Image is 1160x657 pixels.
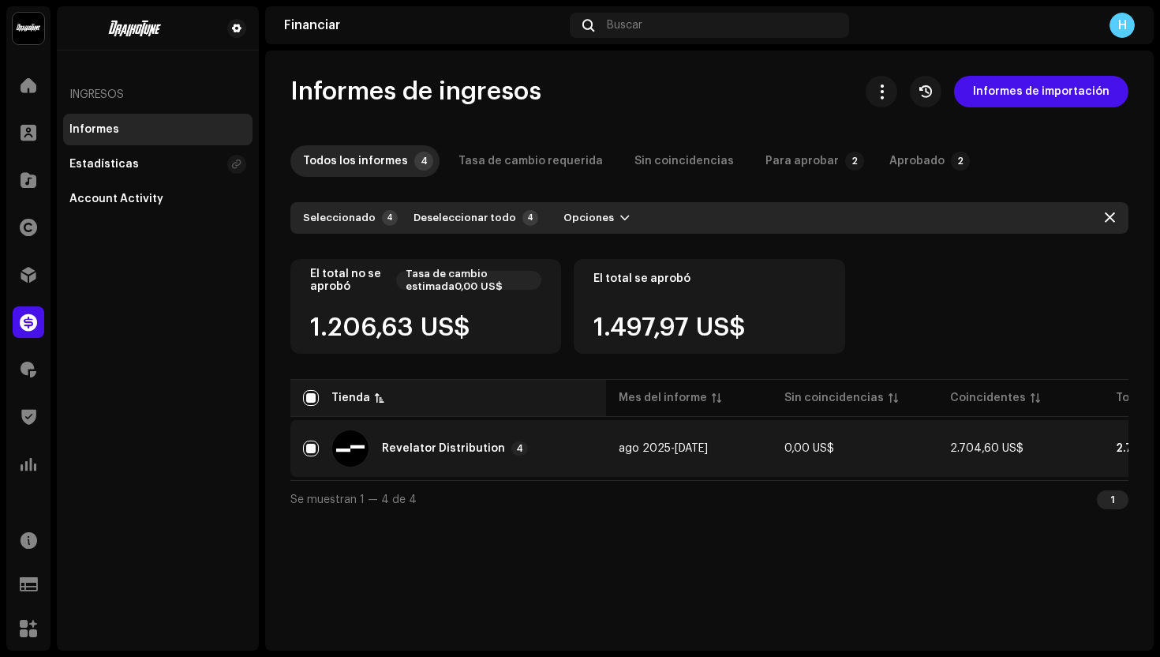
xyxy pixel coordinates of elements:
re-a-nav-header: Ingresos [63,76,253,114]
div: Estadísticas [69,158,139,171]
div: Tienda [331,390,370,406]
span: - [619,443,708,454]
div: Account Activity [69,193,163,205]
img: 10370c6a-d0e2-4592-b8a2-38f444b0ca44 [13,13,44,44]
p-badge: 2 [845,152,864,171]
div: Tasa de cambio estimada0,00 US$ [406,268,533,293]
span: Deseleccionar todo [413,202,516,234]
div: Aprobado [889,145,945,177]
re-m-nav-item: Account Activity [63,183,253,215]
span: [DATE] [675,443,708,454]
div: 4 [382,210,398,226]
span: Opciones [563,202,614,234]
re-m-nav-item: Estadísticas [63,148,253,180]
div: Sin coincidencias [784,390,884,406]
p-badge: 2 [951,152,970,171]
div: Coincidentes [950,390,1026,406]
div: Total [1116,390,1144,406]
p-badge: 4 [414,152,433,171]
div: Revelator Distribution [382,443,505,454]
p-badge: 4 [522,210,538,226]
button: Opciones [551,205,642,231]
p-badge: 4 [511,441,528,456]
div: H [1109,13,1135,38]
span: 2.704,60 US$ [950,443,1023,454]
span: Buscar [607,19,642,32]
span: 0,00 US$ [784,443,834,454]
div: El total se aprobó [593,272,690,285]
div: Todos los informes [303,145,408,177]
re-m-nav-item: Informes [63,114,253,145]
span: Se muestran 1 — 4 de 4 [290,494,417,505]
span: ago 2025 [619,443,671,454]
button: Informes de importación [954,76,1128,107]
div: El total no se aprobó [310,268,390,293]
div: Sin coincidencias [634,145,734,177]
div: Para aprobar [765,145,839,177]
div: Mes del informe [619,390,707,406]
span: Informes de ingresos [290,76,541,107]
div: Financiar [284,19,563,32]
div: Tasa de cambio requerida [458,145,603,177]
img: 4be5d718-524a-47ed-a2e2-bfbeb4612910 [69,19,202,38]
div: Seleccionado [303,212,376,224]
div: Informes [69,123,119,136]
button: Deseleccionar todo4 [404,205,544,231]
span: Informes de importación [973,76,1109,107]
div: 1 [1097,490,1128,509]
